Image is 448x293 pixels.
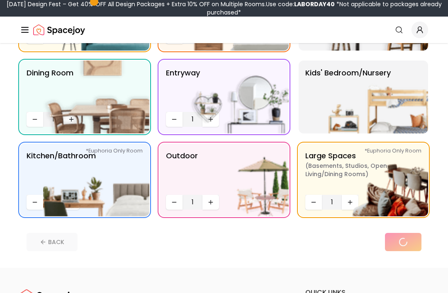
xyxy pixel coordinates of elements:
[43,61,149,133] img: Dining Room
[166,195,183,210] button: Decrease quantity
[322,61,428,133] img: Kids' Bedroom/Nursery
[166,112,183,127] button: Decrease quantity
[305,150,409,191] p: Large Spaces
[27,112,43,127] button: Decrease quantity
[166,150,198,191] p: Outdoor
[305,162,409,178] span: ( Basements, Studios, Open living/dining rooms )
[305,195,322,210] button: Decrease quantity
[33,22,85,38] a: Spacejoy
[305,67,391,127] p: Kids' Bedroom/Nursery
[27,67,73,109] p: Dining Room
[27,195,43,210] button: Decrease quantity
[322,143,428,216] img: Large Spaces *Euphoria Only
[20,17,428,43] nav: Global
[166,67,200,109] p: entryway
[183,143,289,216] img: Outdoor
[43,143,149,216] img: Kitchen/Bathroom *Euphoria Only
[33,22,85,38] img: Spacejoy Logo
[27,150,96,191] p: Kitchen/Bathroom
[183,61,289,133] img: entryway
